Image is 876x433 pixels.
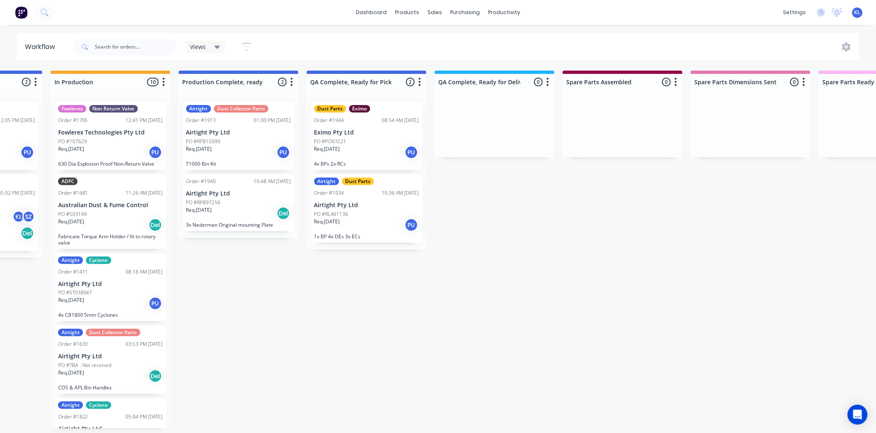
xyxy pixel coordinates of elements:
[405,146,418,159] div: PU
[446,6,484,19] div: purchasing
[186,222,291,228] p: 3x Nederman Original mounting Plate
[254,117,291,124] div: 01:00 PM [DATE]
[254,178,291,185] div: 10:48 AM [DATE]
[86,257,111,264] div: Cyclone
[58,296,84,304] p: Req. [DATE]
[314,210,348,218] p: PO #RL461136
[58,384,163,391] p: CDS & APL Bin Handles
[314,178,339,185] div: Airtight
[58,178,78,185] div: ADFC
[86,401,111,409] div: Cyclone
[22,210,35,223] div: SZ
[58,117,88,124] div: Order #1705
[382,117,419,124] div: 08:54 AM [DATE]
[126,340,163,348] div: 03:53 PM [DATE]
[58,362,112,369] p: PO #TBA - Not received
[21,146,34,159] div: PU
[21,227,34,240] div: Del
[58,145,84,153] p: Req. [DATE]
[314,161,419,167] p: 4x BPs 2x RCs
[314,233,419,240] p: 1x BP 4x DEs 3x ECs
[55,325,166,394] div: AirtightDust Collector PartsOrder #163303:53 PM [DATE]Airtight Pty LtdPO #TBA - Not receivedReq.[...
[58,426,163,433] p: Airtight Pty Ltd
[214,105,269,113] div: Dust Collector Parts
[149,297,162,310] div: PU
[848,405,868,425] div: Open Intercom Messenger
[58,353,163,360] p: Airtight Pty Ltd
[186,178,216,185] div: Order #1940
[58,218,84,225] p: Req. [DATE]
[58,312,163,318] p: 4x CB1800 5mm Cyclones
[183,174,294,231] div: Order #194010:48 AM [DATE]Airtight Pty LtdPO #RP897256Req.[DATE]Del3x Nederman Original mounting ...
[391,6,423,19] div: products
[854,9,861,16] span: KL
[58,129,163,136] p: Fowlerex Technologies Pty Ltd
[55,253,166,322] div: AirtightCycloneOrder #141108:16 AM [DATE]Airtight Pty LtdPO #ST038047Req.[DATE]PU4x CB1800 5mm Cy...
[86,329,141,336] div: Dust Collector Parts
[58,189,88,197] div: Order #1681
[186,190,291,197] p: Airtight Pty Ltd
[277,146,290,159] div: PU
[186,129,291,136] p: Airtight Pty Ltd
[58,340,88,348] div: Order #1633
[314,117,344,124] div: Order #1944
[779,6,810,19] div: settings
[405,218,418,232] div: PU
[89,105,138,113] div: Non Return Valve
[186,145,212,153] p: Req. [DATE]
[58,257,83,264] div: Airtight
[183,102,294,170] div: AirtightDust Collector PartsOrder #191301:00 PM [DATE]Airtight Pty LtdPO #RP815099Req.[DATE]PUT10...
[25,42,59,52] div: Workflow
[314,105,346,113] div: Duct Parts
[149,369,162,383] div: Del
[58,161,163,167] p: 630 Dia Explosion Proof Non-Return Valve
[58,233,163,246] p: Fabricate Torque Arm Holder / fit to rotary valve
[314,145,340,153] p: Req. [DATE]
[149,146,162,159] div: PU
[382,189,419,197] div: 10:36 AM [DATE]
[58,413,88,421] div: Order #1822
[58,105,86,113] div: Fowlerex
[277,207,290,220] div: Del
[352,6,391,19] a: dashboard
[186,206,212,214] p: Req. [DATE]
[126,189,163,197] div: 11:26 AM [DATE]
[55,174,166,249] div: ADFCOrder #168111:26 AM [DATE]Australian Dust & Fume ControlPO #503194Req.[DATE]DelFabricate Torq...
[58,138,87,145] p: PO #107629
[126,117,163,124] div: 12:41 PM [DATE]
[190,42,206,51] span: Views
[58,401,83,409] div: Airtight
[126,413,163,421] div: 05:04 PM [DATE]
[58,268,88,276] div: Order #1411
[186,105,211,113] div: Airtight
[58,369,84,377] p: Req. [DATE]
[55,102,166,170] div: FowlerexNon Return ValveOrder #170512:41 PM [DATE]Fowlerex Technologies Pty LtdPO #107629Req.[DAT...
[314,138,347,145] p: PO #PO03221
[311,174,422,243] div: AirtightDuct PartsOrder #193410:36 AM [DATE]Airtight Pty LtdPO #RL461136Req.[DATE]PU1x BP 4x DEs ...
[126,268,163,276] div: 08:16 AM [DATE]
[314,129,419,136] p: Eximo Pty Ltd
[484,6,524,19] div: productivity
[58,289,92,296] p: PO #ST038047
[314,218,340,225] p: Req. [DATE]
[186,199,221,206] p: PO #RP897256
[149,218,162,232] div: Del
[349,105,370,113] div: Eximo
[186,117,216,124] div: Order #1913
[58,281,163,288] p: Airtight Pty Ltd
[186,161,291,167] p: T1000 Bin Kit
[186,138,221,145] p: PO #RP815099
[58,202,163,209] p: Australian Dust & Fume Control
[311,102,422,170] div: Duct PartsEximoOrder #194408:54 AM [DATE]Eximo Pty LtdPO #PO03221Req.[DATE]PU4x BPs 2x RCs
[314,202,419,209] p: Airtight Pty Ltd
[423,6,446,19] div: sales
[342,178,374,185] div: Duct Parts
[314,189,344,197] div: Order #1934
[12,210,25,223] div: KL
[58,329,83,336] div: Airtight
[95,39,177,55] input: Search for orders...
[58,210,87,218] p: PO #503194
[15,6,27,19] img: Factory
